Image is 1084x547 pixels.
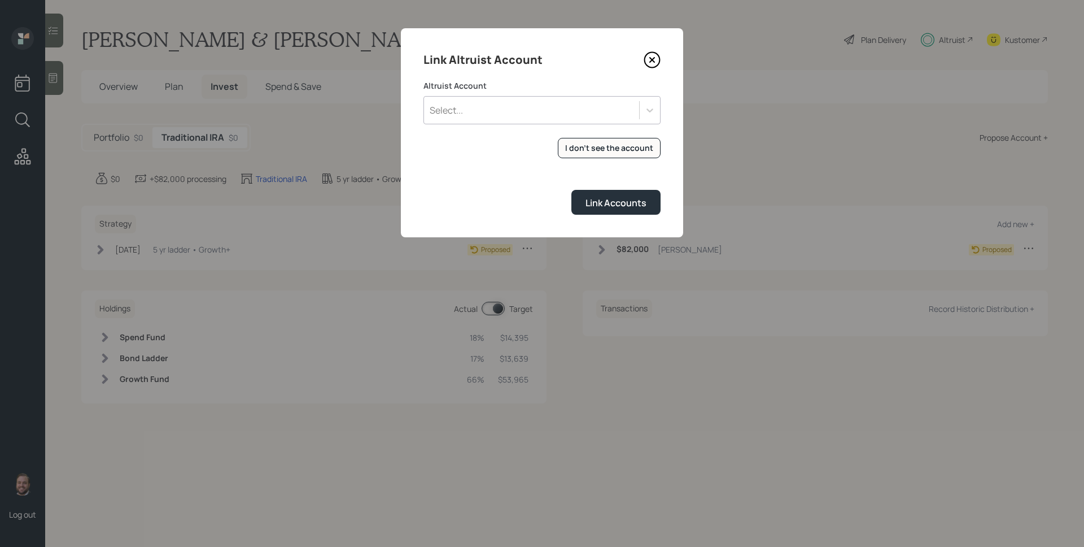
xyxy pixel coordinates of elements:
[565,142,653,154] div: I don't see the account
[423,80,661,92] label: Altruist Account
[585,197,646,209] div: Link Accounts
[571,190,661,214] button: Link Accounts
[430,104,463,116] div: Select...
[423,51,543,69] h4: Link Altruist Account
[558,138,661,159] button: I don't see the account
